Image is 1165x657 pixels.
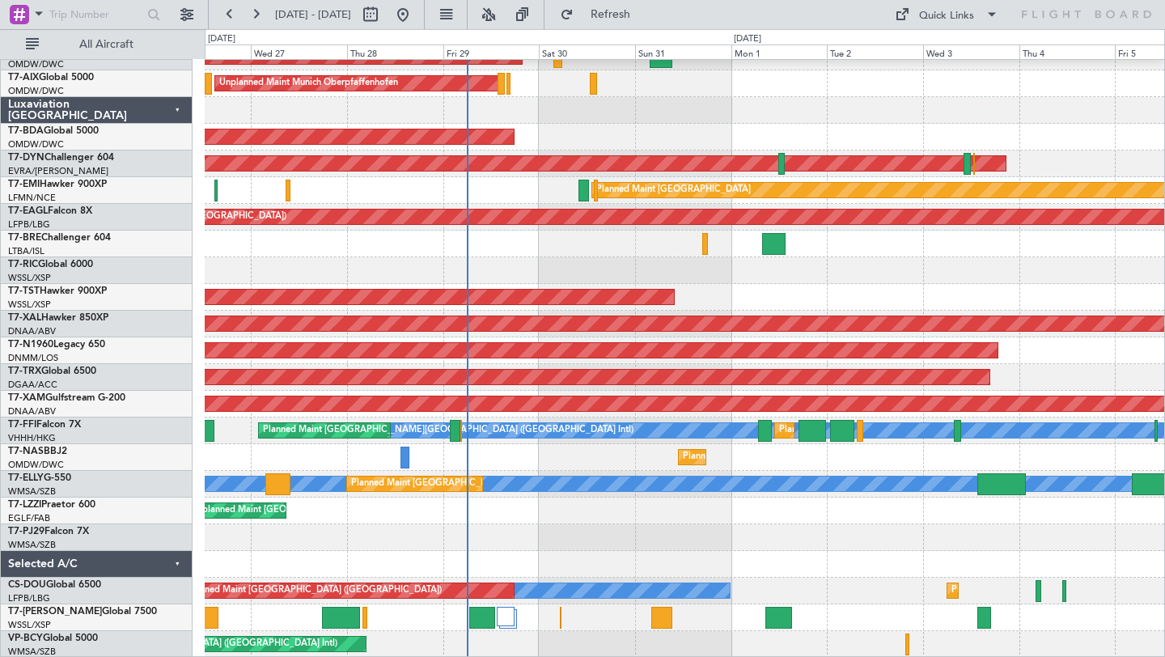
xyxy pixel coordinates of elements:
span: T7-[PERSON_NAME] [8,607,102,617]
a: T7-XALHawker 850XP [8,313,108,323]
button: Quick Links [887,2,1006,28]
div: Quick Links [919,8,974,24]
a: T7-AIXGlobal 5000 [8,73,94,83]
a: LFPB/LBG [8,592,50,604]
div: Planned Maint [GEOGRAPHIC_DATA] ([GEOGRAPHIC_DATA]) [187,579,442,603]
span: T7-TRX [8,367,41,376]
a: WSSL/XSP [8,272,51,284]
a: T7-LZZIPraetor 600 [8,500,95,510]
span: T7-RIC [8,260,38,269]
a: DNAA/ABV [8,405,56,418]
a: T7-RICGlobal 6000 [8,260,93,269]
span: T7-XAL [8,313,41,323]
div: Thu 28 [347,45,443,59]
a: OMDW/DWC [8,85,64,97]
span: All Aircraft [42,39,171,50]
a: DGAA/ACC [8,379,57,391]
a: T7-EAGLFalcon 8X [8,206,92,216]
div: [PERSON_NAME][GEOGRAPHIC_DATA] ([GEOGRAPHIC_DATA] Intl) [351,418,633,443]
div: Planned Maint [GEOGRAPHIC_DATA] [596,178,751,202]
a: T7-NASBBJ2 [8,447,67,456]
span: T7-XAM [8,393,45,403]
span: T7-PJ29 [8,527,44,536]
div: Planned Maint [GEOGRAPHIC_DATA] ([GEOGRAPHIC_DATA] Intl) [263,418,533,443]
a: T7-DYNChallenger 604 [8,153,114,163]
a: T7-N1960Legacy 650 [8,340,105,350]
span: T7-BDA [8,126,44,136]
a: OMDW/DWC [8,459,64,471]
a: OMDW/DWC [8,58,64,70]
a: VP-BCYGlobal 5000 [8,634,98,643]
a: OMDW/DWC [8,138,64,150]
button: Refresh [553,2,650,28]
a: LFMN/NCE [8,192,56,204]
a: DNAA/ABV [8,325,56,337]
div: Fri 29 [443,45,540,59]
span: T7-NAS [8,447,44,456]
a: CS-DOUGlobal 6500 [8,580,101,590]
a: T7-PJ29Falcon 7X [8,527,89,536]
a: T7-ELLYG-550 [8,473,71,483]
div: Thu 4 [1019,45,1116,59]
span: CS-DOU [8,580,46,590]
a: EVRA/[PERSON_NAME] [8,165,108,177]
span: [DATE] - [DATE] [275,7,351,22]
a: DNMM/LOS [8,352,58,364]
a: WMSA/SZB [8,485,56,498]
div: Sun 31 [635,45,731,59]
a: WSSL/XSP [8,619,51,631]
span: T7-BRE [8,233,41,243]
a: T7-EMIHawker 900XP [8,180,107,189]
span: T7-ELLY [8,473,44,483]
a: T7-TRXGlobal 6500 [8,367,96,376]
a: EGLF/FAB [8,512,50,524]
a: WMSA/SZB [8,539,56,551]
a: T7-BDAGlobal 5000 [8,126,99,136]
span: T7-DYN [8,153,44,163]
a: T7-TSTHawker 900XP [8,286,107,296]
span: T7-EMI [8,180,40,189]
span: VP-BCY [8,634,43,643]
div: Planned Maint [GEOGRAPHIC_DATA] ([GEOGRAPHIC_DATA] Intl) [779,418,1049,443]
div: [DATE] [734,32,761,46]
div: Mon 1 [731,45,828,59]
a: T7-BREChallenger 604 [8,233,111,243]
div: Unplanned Maint Munich Oberpfaffenhofen [219,71,398,95]
div: Tue 2 [827,45,923,59]
div: Planned Maint [GEOGRAPHIC_DATA] (Sultan [PERSON_NAME] [PERSON_NAME] - Subang) [351,472,728,496]
a: LFPB/LBG [8,218,50,231]
a: T7-FFIFalcon 7X [8,420,81,430]
span: T7-EAGL [8,206,48,216]
span: T7-N1960 [8,340,53,350]
div: Planned Maint Abuja ([PERSON_NAME] Intl) [683,445,865,469]
a: T7-XAMGulfstream G-200 [8,393,125,403]
input: Trip Number [49,2,142,27]
div: Wed 27 [251,45,347,59]
a: LTBA/ISL [8,245,44,257]
a: WSSL/XSP [8,299,51,311]
span: T7-FFI [8,420,36,430]
div: Sat 30 [539,45,635,59]
a: VHHH/HKG [8,432,56,444]
a: T7-[PERSON_NAME]Global 7500 [8,607,157,617]
span: T7-TST [8,286,40,296]
span: T7-LZZI [8,500,41,510]
span: T7-AIX [8,73,39,83]
button: All Aircraft [18,32,176,57]
div: [DATE] [208,32,235,46]
div: Wed 3 [923,45,1019,59]
span: Refresh [577,9,645,20]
